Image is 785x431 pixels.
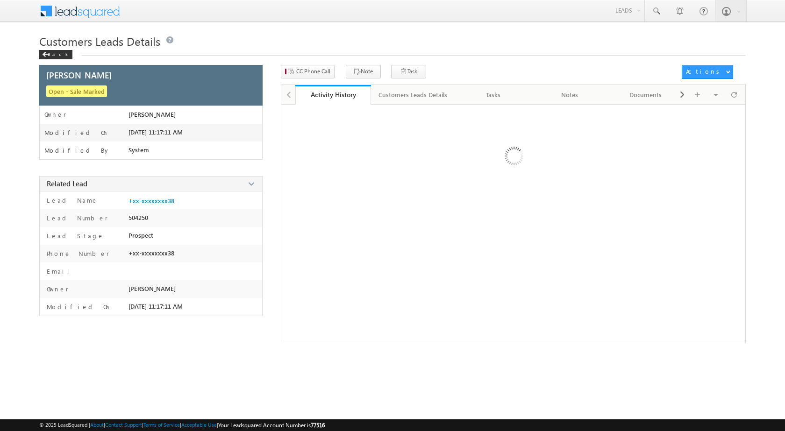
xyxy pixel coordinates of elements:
[44,129,109,136] label: Modified On
[44,267,77,276] label: Email
[378,89,447,100] div: Customers Leads Details
[44,303,111,311] label: Modified On
[346,65,381,78] button: Note
[281,65,335,78] button: CC Phone Call
[39,421,325,430] span: © 2025 LeadSquared | | | | |
[295,85,371,105] a: Activity History
[46,85,107,97] span: Open - Sale Marked
[682,65,733,79] button: Actions
[128,303,183,310] span: [DATE] 11:17:11 AM
[296,67,330,76] span: CC Phone Call
[44,249,109,258] label: Phone Number
[128,128,183,136] span: [DATE] 11:17:11 AM
[44,147,110,154] label: Modified By
[143,422,180,428] a: Terms of Service
[39,34,160,49] span: Customers Leads Details
[128,285,176,292] span: [PERSON_NAME]
[456,85,532,105] a: Tasks
[686,67,723,76] div: Actions
[128,232,153,239] span: Prospect
[44,196,98,205] label: Lead Name
[608,85,684,105] a: Documents
[105,422,142,428] a: Contact Support
[302,90,364,99] div: Activity History
[47,179,87,188] span: Related Lead
[128,111,176,118] span: [PERSON_NAME]
[44,214,108,222] label: Lead Number
[532,85,608,105] a: Notes
[46,71,112,79] span: [PERSON_NAME]
[218,422,325,429] span: Your Leadsquared Account Number is
[311,422,325,429] span: 77516
[128,146,149,154] span: System
[539,89,599,100] div: Notes
[90,422,104,428] a: About
[391,65,426,78] button: Task
[615,89,676,100] div: Documents
[465,109,562,206] img: Loading ...
[44,232,104,240] label: Lead Stage
[371,85,456,105] a: Customers Leads Details
[128,197,174,205] a: +xx-xxxxxxxx38
[463,89,523,100] div: Tasks
[128,214,148,221] span: 504250
[44,111,66,118] label: Owner
[181,422,217,428] a: Acceptable Use
[44,285,69,293] label: Owner
[39,50,72,59] div: Back
[128,249,174,257] span: +xx-xxxxxxxx38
